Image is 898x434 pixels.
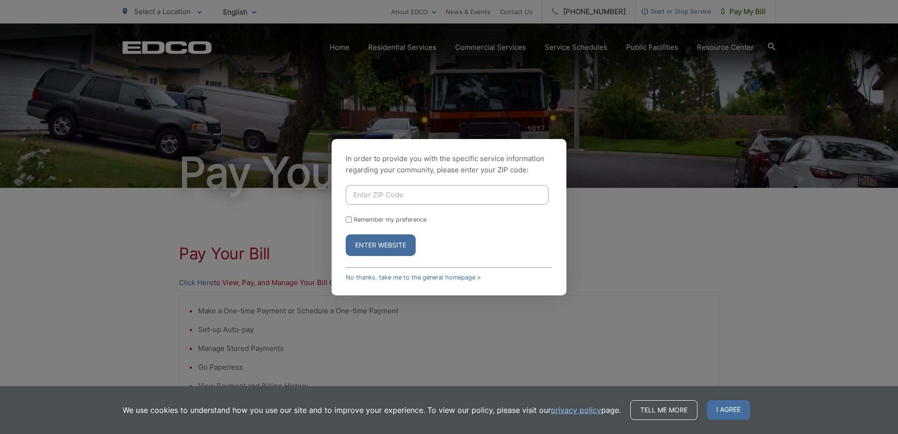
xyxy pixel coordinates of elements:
[551,404,601,416] a: privacy policy
[346,274,481,281] a: No thanks, take me to the general homepage >
[123,404,621,416] p: We use cookies to understand how you use our site and to improve your experience. To view our pol...
[346,153,552,176] p: In order to provide you with the specific service information regarding your community, please en...
[630,400,697,420] a: Tell me more
[707,400,750,420] span: I agree
[346,234,416,256] button: Enter Website
[354,216,426,223] label: Remember my preference
[346,185,549,205] input: Enter ZIP Code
